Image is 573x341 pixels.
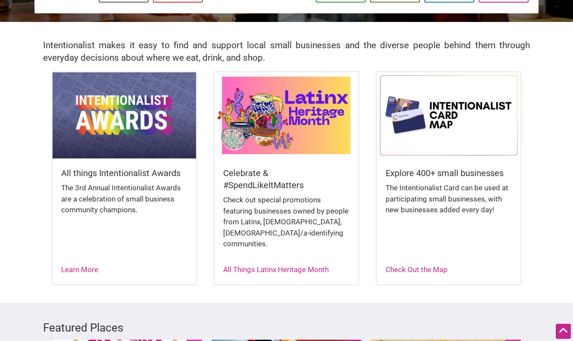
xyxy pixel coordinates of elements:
[61,167,187,179] h5: All things Intentionalist Awards
[43,320,530,335] h3: Featured Places
[215,72,358,158] img: Latinx / Hispanic Heritage Month
[223,265,329,274] a: All Things Latinx Heritage Month
[223,195,349,258] div: Check out special promotions featuring businesses owned by people from Latinx, [DEMOGRAPHIC_DATA]...
[377,72,520,158] img: Intentionalist Card Map
[386,265,448,274] a: Check Out the Map
[43,39,530,64] h2: Intentionalist makes it easy to find and support local small businesses and the diverse people be...
[61,183,187,224] div: The 3rd Annual Intentionalist Awards are a celebration of small business community champions.
[556,324,571,339] div: Scroll Back to Top
[61,265,98,274] a: Learn More
[386,167,512,179] h5: Explore 400+ small businesses
[53,72,196,158] img: Intentionalist Awards
[386,183,512,224] div: The Intentionalist Card can be used at participating small businesses, with new businesses added ...
[223,167,349,191] h5: Celebrate & #SpendLikeItMatters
